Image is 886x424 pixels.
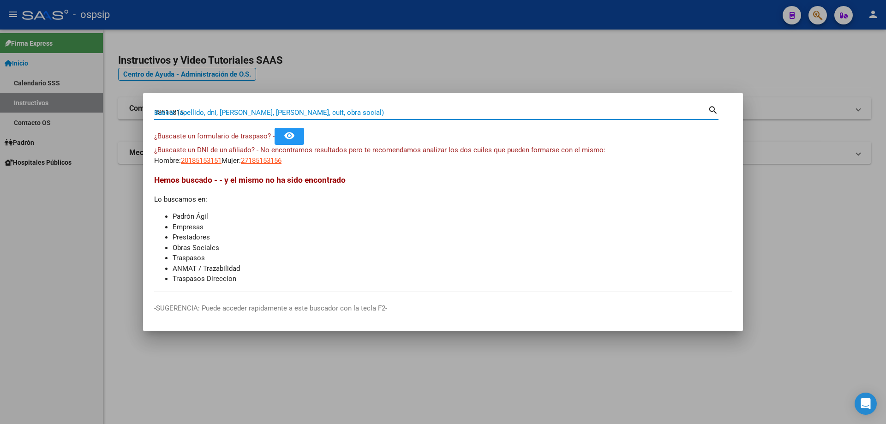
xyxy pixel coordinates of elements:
[173,253,732,263] li: Traspasos
[708,104,718,115] mat-icon: search
[154,146,605,154] span: ¿Buscaste un DNI de un afiliado? - No encontramos resultados pero te recomendamos analizar los do...
[154,132,275,140] span: ¿Buscaste un formulario de traspaso? -
[154,303,732,314] p: -SUGERENCIA: Puede acceder rapidamente a este buscador con la tecla F2-
[855,393,877,415] div: Open Intercom Messenger
[173,211,732,222] li: Padrón Ágil
[154,175,346,185] span: Hemos buscado - - y el mismo no ha sido encontrado
[154,174,732,284] div: Lo buscamos en:
[173,274,732,284] li: Traspasos Direccion
[173,232,732,243] li: Prestadores
[173,222,732,233] li: Empresas
[284,130,295,141] mat-icon: remove_red_eye
[173,243,732,253] li: Obras Sociales
[173,263,732,274] li: ANMAT / Trazabilidad
[154,145,732,166] div: Hombre: Mujer:
[181,156,221,165] span: 20185153151
[241,156,281,165] span: 27185153156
